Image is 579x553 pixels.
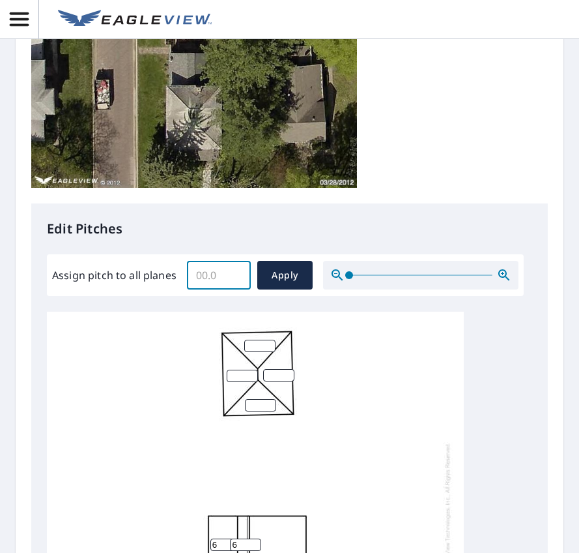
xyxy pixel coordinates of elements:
span: Apply [268,267,302,284]
input: 00.0 [187,257,251,293]
p: Edit Pitches [47,219,532,239]
button: Apply [257,261,313,290]
img: EV Logo [58,10,212,29]
label: Assign pitch to all planes [52,267,177,283]
a: EV Logo [50,2,219,37]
